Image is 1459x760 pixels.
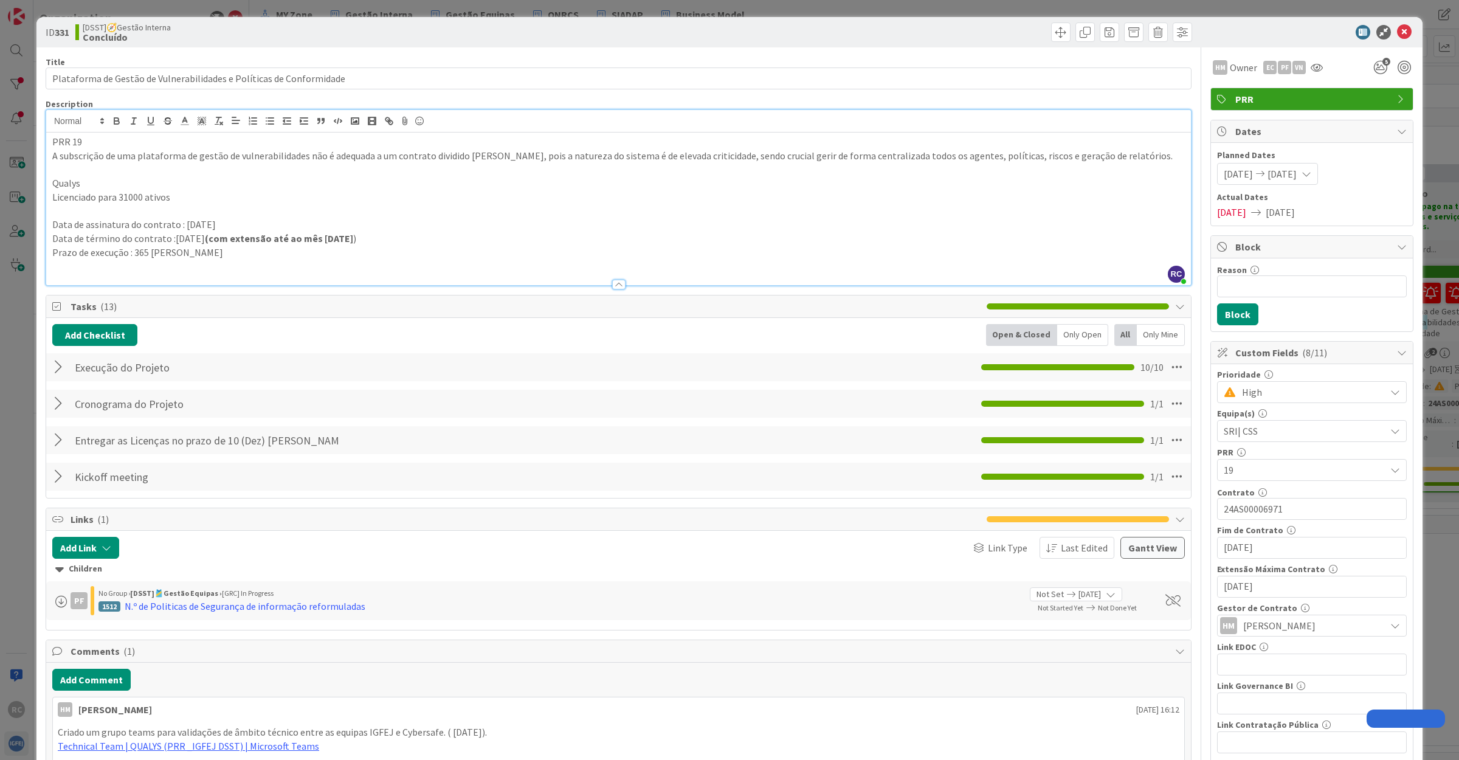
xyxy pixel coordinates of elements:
[1224,167,1253,181] span: [DATE]
[1061,541,1108,555] span: Last Edited
[55,562,1182,576] div: Children
[1038,603,1083,612] span: Not Started Yet
[130,589,222,598] b: [DSST]🎽Gestão Equipas ›
[71,644,1169,658] span: Comments
[52,218,1185,232] p: Data de assinatura do contrato : [DATE]
[1235,92,1391,106] span: PRR
[58,725,1179,739] p: Criado um grupo teams para validações de âmbito técnico entre as equipas IGFEJ e Cybersafe. ( [DA...
[1150,396,1164,411] span: 1 / 1
[1114,324,1137,346] div: All
[1168,266,1185,283] span: RC
[1217,409,1407,418] div: Equipa(s)
[1040,537,1114,559] button: Last Edited
[1150,433,1164,447] span: 1 / 1
[1220,617,1237,634] div: HM
[1098,603,1137,612] span: Not Done Yet
[1235,124,1391,139] span: Dates
[52,176,1185,190] p: Qualys
[1217,303,1258,325] button: Block
[123,645,135,657] span: ( 1 )
[52,135,1185,149] p: PRR 19
[222,589,274,598] span: [GRC] In Progress
[71,393,344,415] input: Add Checklist...
[205,232,353,244] strong: (com extensão até ao mês [DATE]
[52,190,1185,204] p: Licenciado para 31000 ativos
[1217,526,1407,534] div: Fim de Contrato
[83,22,171,32] span: [DSST]🧭Gestão Interna
[1213,60,1227,75] div: HM
[1036,588,1064,601] span: Not Set
[1136,703,1179,716] span: [DATE] 16:12
[97,513,109,525] span: ( 1 )
[52,324,137,346] button: Add Checklist
[1217,191,1407,204] span: Actual Dates
[1224,463,1385,477] span: 19
[1140,360,1164,375] span: 10 / 10
[52,232,1185,246] p: Data de término do contrato :[DATE] )
[46,67,1192,89] input: type card name here...
[52,669,131,691] button: Add Comment
[1217,448,1407,457] div: PRR
[71,429,344,451] input: Add Checklist...
[78,702,152,717] div: [PERSON_NAME]
[71,356,344,378] input: Add Checklist...
[98,589,130,598] span: No Group ›
[1078,588,1101,601] span: [DATE]
[1242,384,1379,401] span: High
[98,601,120,612] div: 1512
[1235,345,1391,360] span: Custom Fields
[52,246,1185,260] p: Prazo de execução : 365 [PERSON_NAME]
[58,740,319,752] a: Technical Team | QUALYS (PRR _IGFEJ DSST) | Microsoft Teams
[46,25,69,40] span: ID
[1217,205,1246,219] span: [DATE]
[1217,149,1407,162] span: Planned Dates
[1224,576,1400,597] input: DD/MM/YYYY
[71,512,981,527] span: Links
[1266,205,1295,219] span: [DATE]
[55,26,69,38] b: 331
[1217,643,1407,651] div: Link EDOC
[83,32,171,42] b: Concluído
[1150,469,1164,484] span: 1 / 1
[988,541,1027,555] span: Link Type
[1382,58,1390,66] span: 5
[46,57,65,67] label: Title
[100,300,117,313] span: ( 13 )
[1217,604,1407,612] div: Gestor de Contrato
[1292,61,1306,74] div: VN
[71,592,88,609] div: PF
[1278,61,1291,74] div: PF
[1235,240,1391,254] span: Block
[125,599,365,613] div: N.º de Politicas de Segurança de informação reformuladas
[1217,487,1255,498] label: Contrato
[1217,565,1407,573] div: Extensão Máxima Contrato
[52,149,1185,163] p: A subscrição de uma plataforma de gestão de vulnerabilidades não é adequada a um contrato dividid...
[1137,324,1185,346] div: Only Mine
[1268,167,1297,181] span: [DATE]
[1224,537,1400,558] input: DD/MM/YYYY
[1217,370,1407,379] div: Prioridade
[71,466,344,488] input: Add Checklist...
[1217,264,1247,275] label: Reason
[46,98,93,109] span: Description
[1243,618,1316,633] span: [PERSON_NAME]
[986,324,1057,346] div: Open & Closed
[1217,720,1407,729] div: Link Contratação Pública
[1263,61,1277,74] div: EC
[1230,60,1257,75] span: Owner
[1224,424,1385,438] span: SRI| CSS
[1302,347,1327,359] span: ( 8/11 )
[1120,537,1185,559] button: Gantt View
[58,702,72,717] div: HM
[71,299,981,314] span: Tasks
[1057,324,1108,346] div: Only Open
[1217,682,1407,690] div: Link Governance BI
[52,537,119,559] button: Add Link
